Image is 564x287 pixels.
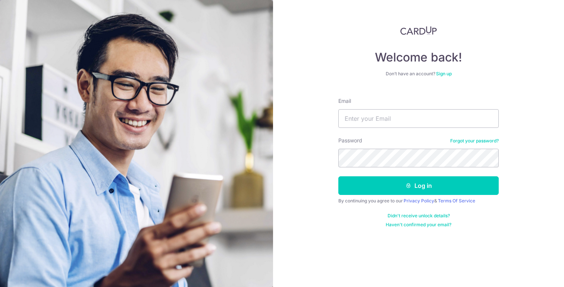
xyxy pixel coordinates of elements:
[438,198,475,204] a: Terms Of Service
[338,71,499,77] div: Don’t have an account?
[338,97,351,105] label: Email
[450,138,499,144] a: Forgot your password?
[386,222,451,228] a: Haven't confirmed your email?
[338,137,362,144] label: Password
[388,213,450,219] a: Didn't receive unlock details?
[338,50,499,65] h4: Welcome back!
[338,109,499,128] input: Enter your Email
[338,198,499,204] div: By continuing you agree to our &
[338,176,499,195] button: Log in
[436,71,452,76] a: Sign up
[404,198,434,204] a: Privacy Policy
[400,26,437,35] img: CardUp Logo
